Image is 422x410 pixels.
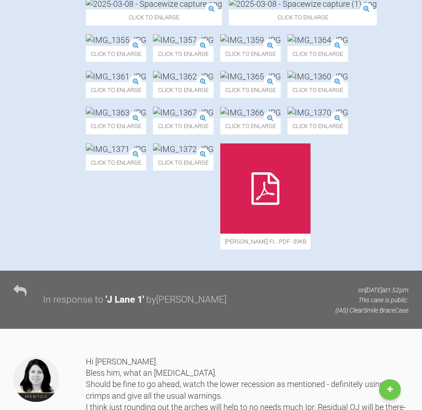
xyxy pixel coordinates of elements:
span: Click to enlarge [153,118,213,134]
div: In response to [43,292,103,308]
img: IMG_1366.JPG [220,107,281,118]
div: by [PERSON_NAME] [146,292,227,308]
span: Click to enlarge [86,82,146,98]
span: Click to enlarge [220,118,281,134]
img: Hooria Olsen [13,356,60,403]
span: Click to enlarge [153,82,213,98]
img: IMG_1372.JPG [153,143,213,155]
img: IMG_1355.JPG [86,34,146,46]
div: ' J Lane 1 ' [106,292,144,308]
span: [PERSON_NAME] fi….pdf - 39KB [220,234,311,249]
span: Click to enlarge [220,46,281,62]
span: Click to enlarge [86,46,146,62]
span: Click to enlarge [153,155,213,170]
span: Click to enlarge [86,9,222,25]
img: IMG_1361.JPG [86,71,146,82]
p: on [DATE] at 1:52pm [335,285,408,295]
a: New Case [379,379,401,400]
span: Click to enlarge [288,82,348,98]
img: IMG_1365.JPG [220,71,281,82]
span: Click to enlarge [288,46,348,62]
img: IMG_1357.JPG [153,34,213,46]
img: IMG_1362.JPG [153,71,213,82]
img: IMG_1363.JPG [86,107,146,118]
p: (IAS) ClearSmile Brace Case [335,305,408,315]
img: IMG_1371.JPG [86,143,146,155]
p: This case is public. [335,295,408,305]
span: Click to enlarge [288,118,348,134]
span: Click to enlarge [220,82,281,98]
img: IMG_1364.JPG [288,34,348,46]
span: Click to enlarge [153,46,213,62]
img: IMG_1367.JPG [153,107,213,118]
span: Click to enlarge [86,155,146,170]
span: Click to enlarge [229,9,377,25]
span: Click to enlarge [86,118,146,134]
img: IMG_1359.JPG [220,34,281,46]
img: IMG_1360.JPG [288,71,348,82]
img: IMG_1370.JPG [288,107,348,118]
